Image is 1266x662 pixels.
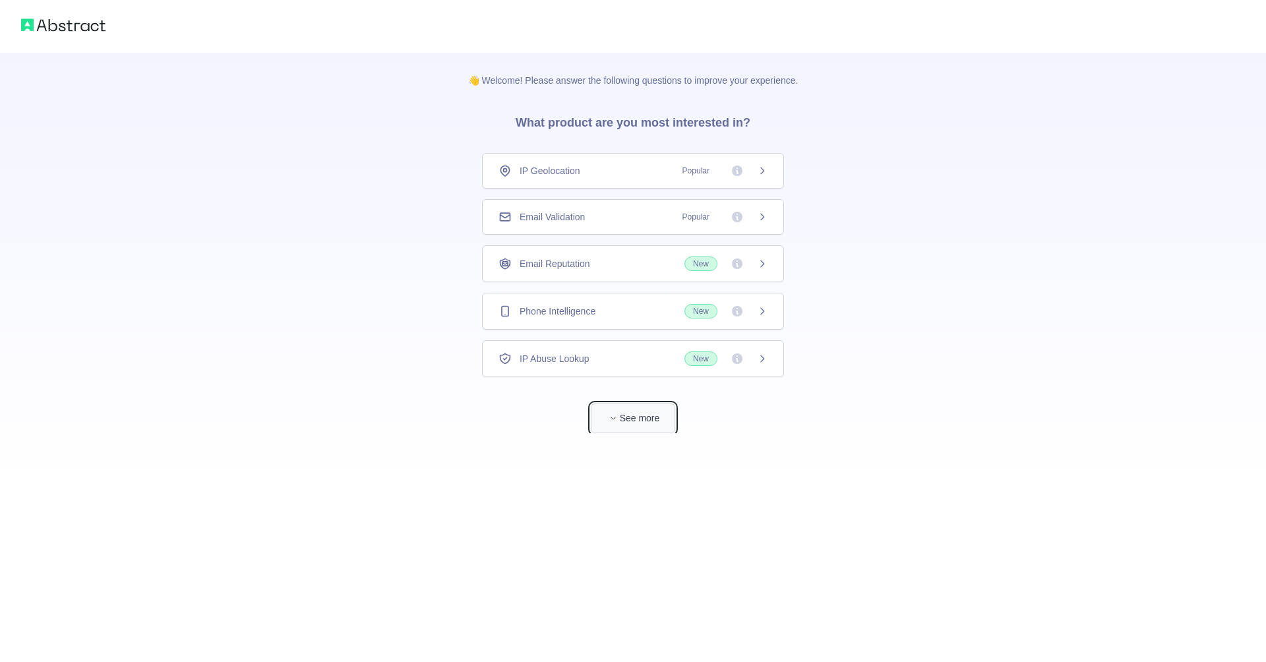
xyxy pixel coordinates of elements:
[675,164,717,177] span: Popular
[520,305,595,318] span: Phone Intelligence
[684,256,717,271] span: New
[520,352,589,365] span: IP Abuse Lookup
[447,53,820,87] p: 👋 Welcome! Please answer the following questions to improve your experience.
[495,87,771,153] h3: What product are you most interested in?
[21,16,105,34] img: Abstract logo
[520,257,590,270] span: Email Reputation
[684,304,717,318] span: New
[684,351,717,366] span: New
[591,404,675,433] button: See more
[520,164,580,177] span: IP Geolocation
[520,210,585,224] span: Email Validation
[675,210,717,224] span: Popular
